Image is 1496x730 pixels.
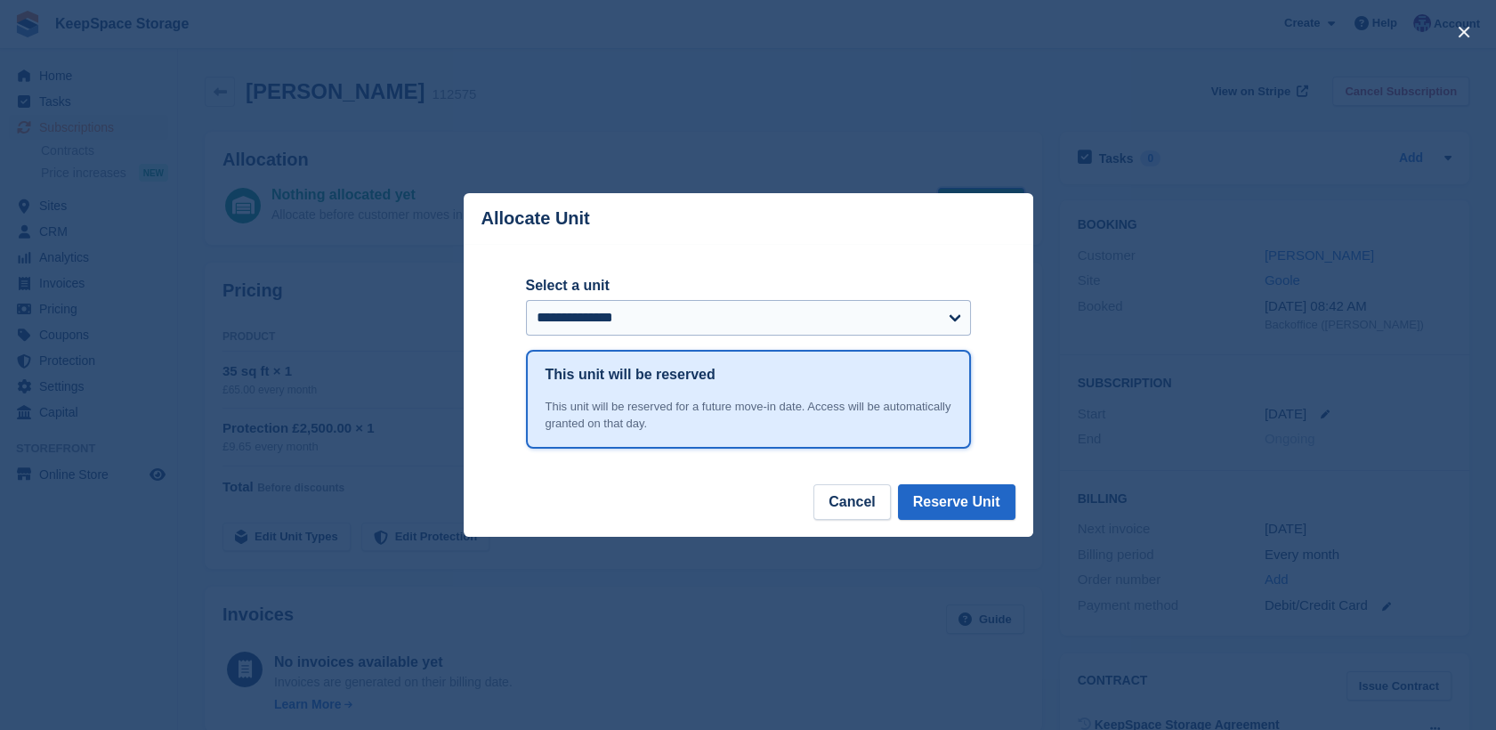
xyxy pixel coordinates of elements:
p: Allocate Unit [481,208,590,229]
h1: This unit will be reserved [546,364,716,385]
button: close [1450,18,1478,46]
button: Reserve Unit [898,484,1015,520]
div: This unit will be reserved for a future move-in date. Access will be automatically granted on tha... [546,398,951,433]
button: Cancel [813,484,890,520]
label: Select a unit [526,275,971,296]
